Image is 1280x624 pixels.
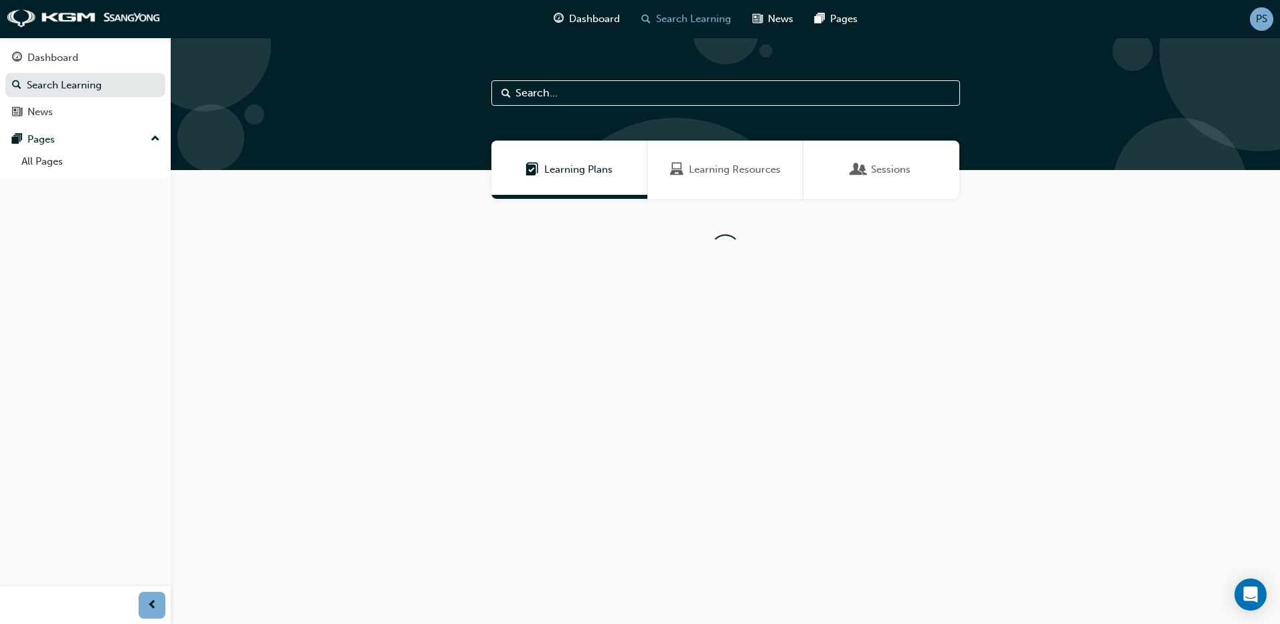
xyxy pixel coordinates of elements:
a: SessionsSessions [803,141,959,199]
button: Pages [5,127,165,152]
span: News [768,11,793,27]
span: guage-icon [12,52,22,64]
span: Search [501,86,511,101]
span: news-icon [752,11,763,27]
a: Learning ResourcesLearning Resources [647,141,803,199]
span: search-icon [641,11,651,27]
span: Learning Resources [689,162,781,177]
a: search-iconSearch Learning [631,5,742,33]
span: guage-icon [554,11,564,27]
span: Learning Plans [526,162,539,177]
span: Search Learning [656,11,731,27]
button: PS [1250,7,1273,31]
span: up-icon [151,131,160,148]
div: Dashboard [27,50,78,66]
a: Search Learning [5,73,165,98]
a: pages-iconPages [804,5,868,33]
span: news-icon [12,106,22,119]
div: Pages [27,132,55,147]
span: pages-icon [12,134,22,146]
span: prev-icon [147,597,157,614]
span: Learning Plans [544,162,613,177]
span: search-icon [12,80,21,92]
a: Learning PlansLearning Plans [491,141,647,199]
a: All Pages [16,151,165,172]
div: News [27,104,53,120]
a: Dashboard [5,46,165,70]
span: PS [1256,11,1267,27]
input: Search... [491,80,960,106]
a: News [5,100,165,125]
span: pages-icon [815,11,825,27]
span: Learning Resources [670,162,684,177]
a: guage-iconDashboard [543,5,631,33]
a: news-iconNews [742,5,804,33]
span: Pages [830,11,858,27]
img: kgm [7,9,161,28]
button: DashboardSearch LearningNews [5,43,165,127]
span: Sessions [871,162,910,177]
div: Open Intercom Messenger [1234,578,1267,611]
span: Dashboard [569,11,620,27]
span: Sessions [852,162,866,177]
